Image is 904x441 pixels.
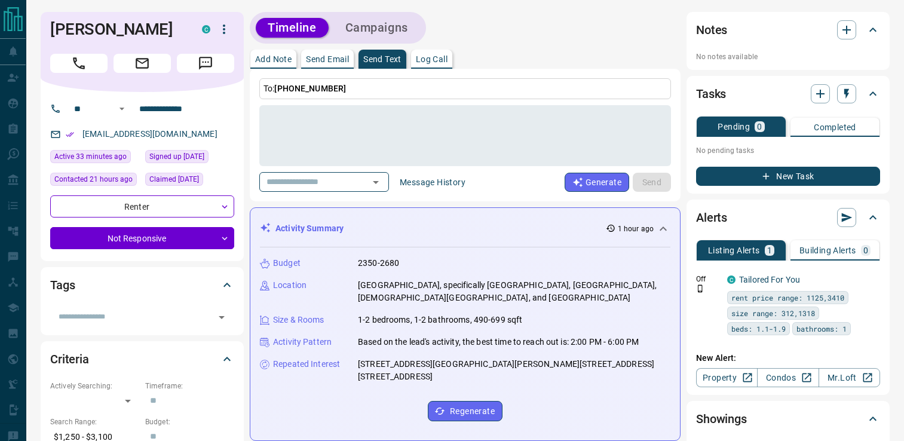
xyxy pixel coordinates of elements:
[115,102,129,116] button: Open
[333,18,420,38] button: Campaigns
[767,246,772,255] p: 1
[273,336,332,348] p: Activity Pattern
[50,345,234,373] div: Criteria
[696,84,726,103] h2: Tasks
[358,314,522,326] p: 1-2 bedrooms, 1-2 bathrooms, 490-699 sqft
[177,54,234,73] span: Message
[145,173,234,189] div: Tue Jun 17 2025
[145,381,234,391] p: Timeframe:
[696,51,880,62] p: No notes available
[149,151,204,163] span: Signed up [DATE]
[145,416,234,427] p: Budget:
[696,20,727,39] h2: Notes
[50,381,139,391] p: Actively Searching:
[696,409,747,428] h2: Showings
[796,323,847,335] span: bathrooms: 1
[863,246,868,255] p: 0
[273,314,324,326] p: Size & Rooms
[256,18,329,38] button: Timeline
[696,208,727,227] h2: Alerts
[202,25,210,33] div: condos.ca
[731,323,786,335] span: beds: 1.1-1.9
[428,401,502,421] button: Regenerate
[696,167,880,186] button: New Task
[358,257,399,269] p: 2350-2680
[358,336,639,348] p: Based on the lead's activity, the best time to reach out is: 2:00 PM - 6:00 PM
[275,222,344,235] p: Activity Summary
[66,130,74,139] svg: Email Verified
[696,142,880,160] p: No pending tasks
[50,150,139,167] div: Fri Aug 15 2025
[367,174,384,191] button: Open
[799,246,856,255] p: Building Alerts
[50,173,139,189] div: Thu Aug 14 2025
[213,309,230,326] button: Open
[50,195,234,218] div: Renter
[50,416,139,427] p: Search Range:
[54,151,127,163] span: Active 33 minutes ago
[50,227,234,249] div: Not Responsive
[727,275,736,284] div: condos.ca
[50,350,89,369] h2: Criteria
[739,275,800,284] a: Tailored For You
[54,173,133,185] span: Contacted 21 hours ago
[757,122,762,131] p: 0
[260,218,670,240] div: Activity Summary1 hour ago
[696,405,880,433] div: Showings
[358,358,670,383] p: [STREET_ADDRESS][GEOGRAPHIC_DATA][PERSON_NAME][STREET_ADDRESS][STREET_ADDRESS]
[696,368,758,387] a: Property
[696,203,880,232] div: Alerts
[358,279,670,304] p: [GEOGRAPHIC_DATA], specifically [GEOGRAPHIC_DATA], [GEOGRAPHIC_DATA], [DEMOGRAPHIC_DATA][GEOGRAPH...
[416,55,448,63] p: Log Call
[50,275,75,295] h2: Tags
[819,368,880,387] a: Mr.Loft
[255,55,292,63] p: Add Note
[50,54,108,73] span: Call
[259,78,671,99] p: To:
[757,368,819,387] a: Condos
[696,79,880,108] div: Tasks
[696,284,704,293] svg: Push Notification Only
[149,173,199,185] span: Claimed [DATE]
[273,358,340,370] p: Repeated Interest
[696,16,880,44] div: Notes
[718,122,750,131] p: Pending
[82,129,217,139] a: [EMAIL_ADDRESS][DOMAIN_NAME]
[731,307,815,319] span: size range: 312,1318
[696,352,880,365] p: New Alert:
[393,173,473,192] button: Message History
[306,55,349,63] p: Send Email
[274,84,346,93] span: [PHONE_NUMBER]
[50,20,184,39] h1: [PERSON_NAME]
[565,173,629,192] button: Generate
[273,257,301,269] p: Budget
[731,292,844,304] span: rent price range: 1125,3410
[708,246,760,255] p: Listing Alerts
[114,54,171,73] span: Email
[696,274,720,284] p: Off
[145,150,234,167] div: Mon Jun 16 2025
[273,279,307,292] p: Location
[618,223,654,234] p: 1 hour ago
[363,55,402,63] p: Send Text
[814,123,856,131] p: Completed
[50,271,234,299] div: Tags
